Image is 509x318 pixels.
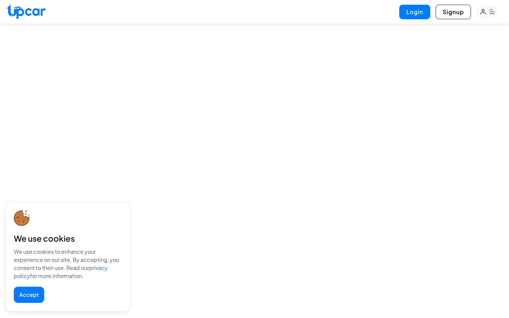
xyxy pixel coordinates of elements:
[14,210,30,226] img: cookie-icon.svg
[7,4,45,19] img: Upcar Logo
[14,233,122,244] div: We use cookies
[14,248,122,280] div: We use cookies to enhance your experience on our site. By accepting, you consent to their use. Re...
[399,5,430,19] button: Login
[436,5,471,19] button: Signup
[14,287,44,303] button: Accept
